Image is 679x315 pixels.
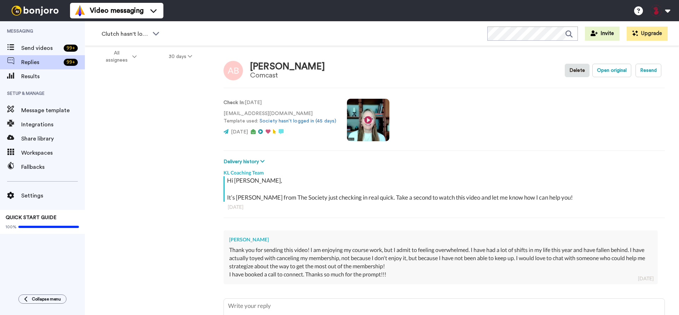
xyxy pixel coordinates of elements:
[21,106,85,115] span: Message template
[229,270,652,279] div: I have booked a call to connect. Thanks so much for the prompt!!!
[21,163,85,171] span: Fallbacks
[21,134,85,143] span: Share library
[18,294,66,304] button: Collapse menu
[231,130,248,134] span: [DATE]
[90,6,144,16] span: Video messaging
[21,44,61,52] span: Send videos
[21,58,61,67] span: Replies
[8,6,62,16] img: bj-logo-header-white.svg
[250,62,325,72] div: [PERSON_NAME]
[64,59,78,66] div: 99 +
[74,5,86,16] img: vm-color.svg
[153,50,208,63] button: 30 days
[638,275,654,282] div: [DATE]
[101,30,149,38] span: Clutch hasn't logged in (45 days)
[32,296,61,302] span: Collapse menu
[627,27,668,41] button: Upgrade
[585,27,620,41] button: Invite
[224,166,665,176] div: KL Coaching Team
[224,61,243,80] img: Image of Amy Busch
[21,149,85,157] span: Workspaces
[592,64,631,77] button: Open original
[260,119,336,124] a: Society hasn't logged in (45 days)
[250,71,325,79] div: Comcast
[224,100,244,105] strong: Check In
[565,64,590,77] button: Delete
[229,236,652,243] div: [PERSON_NAME]
[21,72,85,81] span: Results
[224,158,267,166] button: Delivery history
[227,176,663,202] div: Hi [PERSON_NAME], It’s [PERSON_NAME] from The Society just checking in real quick. Take a second ...
[21,191,85,200] span: Settings
[21,120,85,129] span: Integrations
[228,204,661,211] div: [DATE]
[636,64,661,77] button: Resend
[102,50,131,64] span: All assignees
[229,246,652,270] div: Thank you for sending this video! I am enjoying my course work, but I admit to feeling overwhelme...
[224,99,336,107] p: : [DATE]
[64,45,78,52] div: 99 +
[6,224,17,230] span: 100%
[224,110,336,125] p: [EMAIL_ADDRESS][DOMAIN_NAME] Template used:
[86,47,153,67] button: All assignees
[6,215,57,220] span: QUICK START GUIDE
